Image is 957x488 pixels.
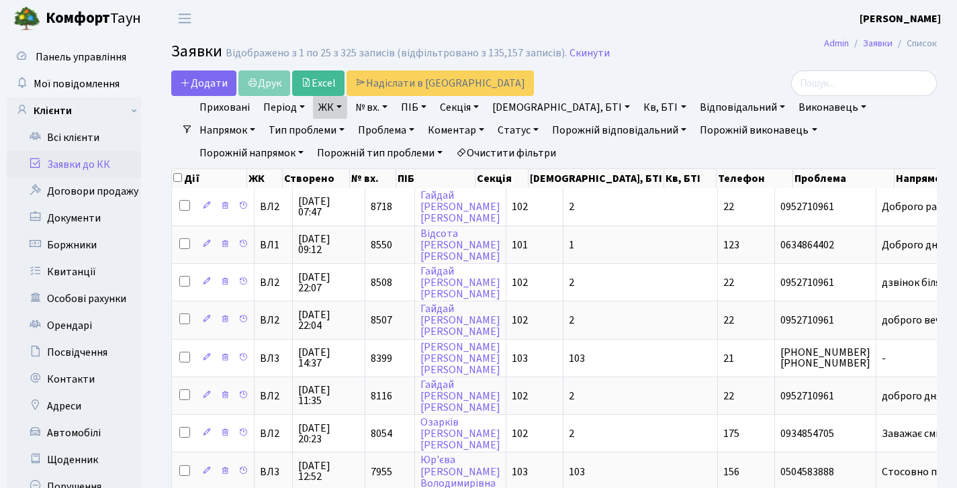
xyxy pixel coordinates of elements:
a: Додати [171,70,236,96]
a: Excel [292,70,345,96]
span: 0934854705 [780,428,870,439]
nav: breadcrumb [804,30,957,58]
a: Гайдай[PERSON_NAME][PERSON_NAME] [420,188,500,226]
span: 103 [512,465,528,479]
span: 0504583888 [780,467,870,477]
span: 8718 [371,199,392,214]
a: [PERSON_NAME] [860,11,941,27]
a: № вх. [350,96,393,119]
span: [DATE] 11:35 [298,385,359,406]
a: Панель управління [7,44,141,70]
span: 8508 [371,275,392,290]
a: Очистити фільтри [451,142,561,164]
span: [DATE] 14:37 [298,347,359,369]
a: Озарків[PERSON_NAME][PERSON_NAME] [420,415,500,452]
span: 102 [512,275,528,290]
a: Орендарі [7,312,141,339]
a: Мої повідомлення [7,70,141,97]
span: ВЛ3 [260,353,287,364]
a: Автомобілі [7,420,141,446]
span: 2 [569,313,574,328]
a: Скинути [569,47,610,60]
a: Договори продажу [7,178,141,205]
a: Порожній відповідальний [547,119,692,142]
span: Панель управління [36,50,126,64]
span: 175 [723,426,739,441]
span: ВЛ2 [260,391,287,401]
a: Гайдай[PERSON_NAME][PERSON_NAME] [420,264,500,301]
span: 8399 [371,351,392,366]
a: Порожній тип проблеми [312,142,448,164]
span: ВЛ2 [260,315,287,326]
a: Тип проблеми [263,119,350,142]
span: ВЛ3 [260,467,287,477]
span: ВЛ2 [260,428,287,439]
span: 102 [512,199,528,214]
span: 101 [512,238,528,252]
button: Переключити навігацію [168,7,201,30]
span: 0634864402 [780,240,870,250]
a: Боржники [7,232,141,258]
a: Секція [435,96,484,119]
a: Статус [492,119,544,142]
span: 8550 [371,238,392,252]
th: [DEMOGRAPHIC_DATA], БТІ [529,169,664,188]
span: [DATE] 22:04 [298,309,359,331]
b: Комфорт [46,7,110,29]
a: Приховані [194,96,255,119]
span: 22 [723,275,734,290]
span: Мої повідомлення [34,77,120,91]
span: [PHONE_NUMBER] [PHONE_NUMBER] [780,347,870,369]
span: [DATE] 22:07 [298,272,359,293]
th: Телефон [717,169,793,188]
span: 0952710961 [780,391,870,401]
span: Таун [46,7,141,30]
span: 22 [723,389,734,403]
a: Період [258,96,310,119]
a: Проблема [353,119,420,142]
span: 2 [569,275,574,290]
span: [DATE] 12:52 [298,460,359,482]
a: Заявки [863,36,893,50]
input: Пошук... [791,70,937,96]
a: Гайдай[PERSON_NAME][PERSON_NAME] [420,377,500,415]
th: ЖК [247,169,283,188]
span: Додати [180,76,228,91]
span: 7955 [371,465,392,479]
a: Адреси [7,393,141,420]
a: Напрямок [194,119,261,142]
span: 0952710961 [780,315,870,326]
a: [PERSON_NAME][PERSON_NAME][PERSON_NAME] [420,340,500,377]
span: Заявки [171,40,222,63]
th: Проблема [793,169,895,188]
b: [PERSON_NAME] [860,11,941,26]
span: 123 [723,238,739,252]
th: Кв, БТІ [664,169,717,188]
span: 2 [569,199,574,214]
span: 0952710961 [780,277,870,288]
a: Особові рахунки [7,285,141,312]
a: Порожній виконавець [694,119,822,142]
img: logo.png [13,5,40,32]
span: 103 [512,351,528,366]
div: Відображено з 1 по 25 з 325 записів (відфільтровано з 135,157 записів). [226,47,567,60]
span: 8507 [371,313,392,328]
span: 22 [723,313,734,328]
a: Порожній напрямок [194,142,309,164]
a: Заявки до КК [7,151,141,178]
span: [DATE] 20:23 [298,423,359,444]
span: 1 [569,238,574,252]
a: Відповідальний [694,96,790,119]
span: [DATE] 09:12 [298,234,359,255]
span: 2 [569,389,574,403]
a: Квитанції [7,258,141,285]
th: ПІБ [396,169,475,188]
a: Admin [824,36,849,50]
span: ВЛ1 [260,240,287,250]
a: Всі клієнти [7,124,141,151]
a: Документи [7,205,141,232]
span: 0952710961 [780,201,870,212]
span: 2 [569,426,574,441]
a: ЖК [313,96,347,119]
span: 22 [723,199,734,214]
